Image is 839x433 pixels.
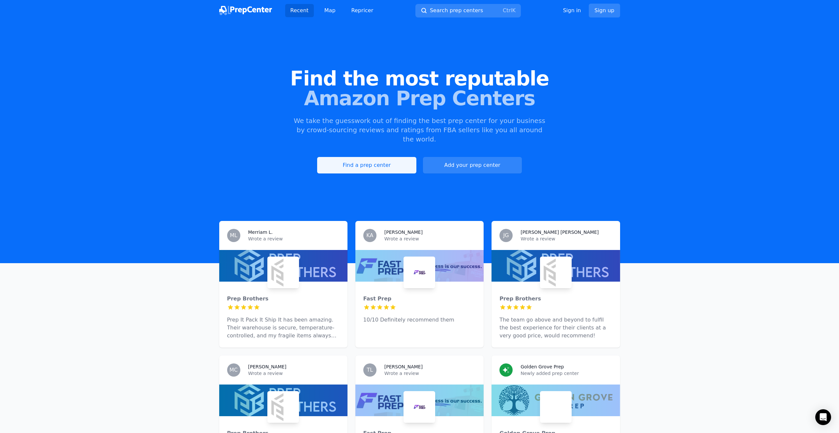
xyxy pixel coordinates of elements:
div: Open Intercom Messenger [815,409,831,425]
img: Prep Brothers [269,258,298,287]
img: Prep Brothers [269,392,298,421]
p: Newly added prep center [521,370,612,377]
p: Wrote a review [521,235,612,242]
div: Fast Prep [363,295,476,303]
a: Sign up [589,4,620,17]
a: Sign in [563,7,581,15]
span: ML [230,233,237,238]
span: MC [229,367,238,373]
span: Find the most reputable [11,69,828,88]
span: TL [367,367,373,373]
img: Fast Prep [405,392,434,421]
div: Prep Brothers [499,295,612,303]
a: Recent [285,4,314,17]
span: JG [503,233,509,238]
img: Prep Brothers [541,258,570,287]
a: Add your prep center [423,157,522,173]
h3: [PERSON_NAME] [PERSON_NAME] [521,229,599,235]
span: Amazon Prep Centers [11,88,828,108]
a: MLMerriam L.Wrote a reviewPrep BrothersPrep BrothersPrep It Pack It Ship It has been amazing. The... [219,221,347,348]
span: KA [366,233,373,238]
a: Repricer [346,4,379,17]
a: Map [319,4,341,17]
a: JG[PERSON_NAME] [PERSON_NAME]Wrote a reviewPrep BrothersPrep BrothersThe team go above and beyond... [492,221,620,348]
h3: Merriam L. [248,229,273,235]
p: 10/10 Definitely recommend them [363,316,476,324]
div: Prep Brothers [227,295,340,303]
img: Golden Grove Prep [541,392,570,421]
span: Search prep centers [430,7,483,15]
p: Wrote a review [248,235,340,242]
p: Wrote a review [248,370,340,377]
p: Wrote a review [384,370,476,377]
kbd: K [512,7,516,14]
h3: Golden Grove Prep [521,363,564,370]
p: The team go above and beyond to fulfil the best experience for their clients at a very good price... [499,316,612,340]
h3: [PERSON_NAME] [384,363,423,370]
p: Prep It Pack It Ship It has been amazing. Their warehouse is secure, temperature-controlled, and ... [227,316,340,340]
button: Search prep centersCtrlK [415,4,521,17]
a: Find a prep center [317,157,416,173]
h3: [PERSON_NAME] [384,229,423,235]
h3: [PERSON_NAME] [248,363,286,370]
img: PrepCenter [219,6,272,15]
img: Fast Prep [405,258,434,287]
a: KA[PERSON_NAME]Wrote a reviewFast PrepFast Prep10/10 Definitely recommend them [355,221,484,348]
p: We take the guesswork out of finding the best prep center for your business by crowd-sourcing rev... [293,116,546,144]
kbd: Ctrl [503,7,512,14]
p: Wrote a review [384,235,476,242]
